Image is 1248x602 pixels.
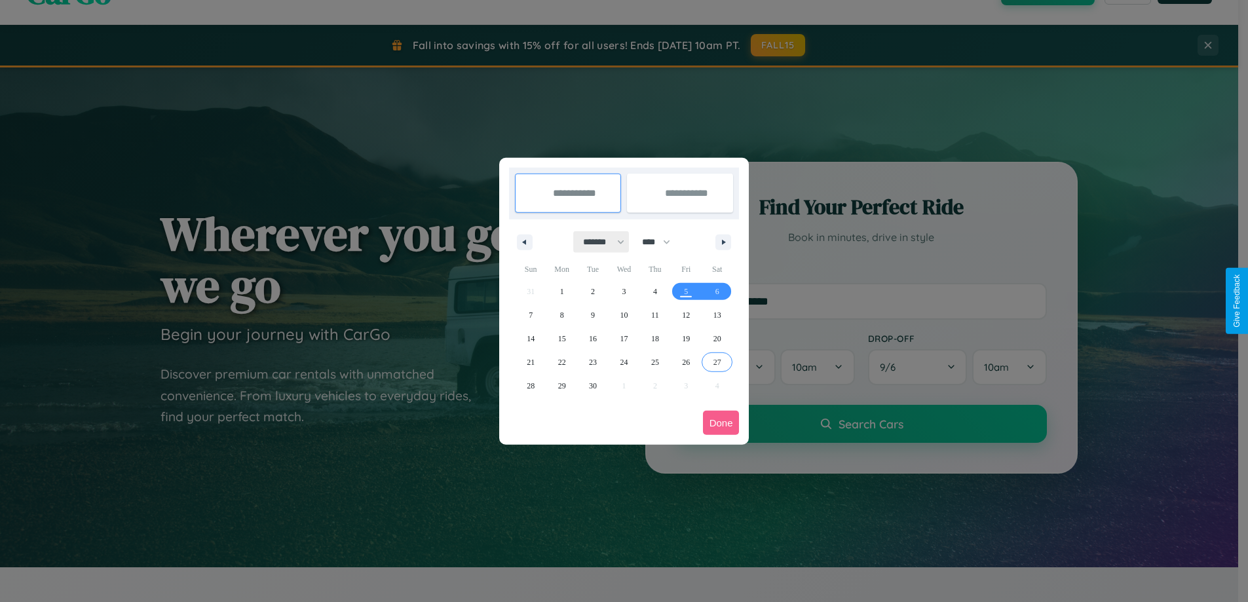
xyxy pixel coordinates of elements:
span: 18 [651,327,659,350]
button: 24 [609,350,639,374]
span: 5 [684,280,688,303]
button: 6 [702,280,732,303]
span: 4 [653,280,657,303]
span: 2 [591,280,595,303]
span: 28 [527,374,535,398]
span: 14 [527,327,535,350]
div: Give Feedback [1232,274,1241,328]
button: 30 [577,374,608,398]
button: 14 [516,327,546,350]
button: 16 [577,327,608,350]
span: 15 [558,327,566,350]
span: 6 [715,280,719,303]
span: 10 [620,303,628,327]
button: 3 [609,280,639,303]
button: 21 [516,350,546,374]
span: 11 [651,303,659,327]
span: 19 [682,327,690,350]
button: 8 [546,303,577,327]
span: Wed [609,259,639,280]
button: 12 [671,303,702,327]
span: 23 [589,350,597,374]
button: 19 [671,327,702,350]
button: 22 [546,350,577,374]
span: 30 [589,374,597,398]
button: 2 [577,280,608,303]
span: 25 [651,350,659,374]
span: 1 [560,280,564,303]
button: 17 [609,327,639,350]
button: 15 [546,327,577,350]
button: 27 [702,350,732,374]
span: 21 [527,350,535,374]
button: 29 [546,374,577,398]
button: 4 [639,280,670,303]
span: 12 [682,303,690,327]
button: 26 [671,350,702,374]
button: 18 [639,327,670,350]
span: 24 [620,350,628,374]
button: 9 [577,303,608,327]
span: 8 [560,303,564,327]
span: Fri [671,259,702,280]
span: 7 [529,303,533,327]
span: Tue [577,259,608,280]
span: 22 [558,350,566,374]
button: 5 [671,280,702,303]
button: 28 [516,374,546,398]
button: 7 [516,303,546,327]
button: 20 [702,327,732,350]
span: 29 [558,374,566,398]
span: Mon [546,259,577,280]
button: 13 [702,303,732,327]
button: Done [703,411,740,435]
span: 9 [591,303,595,327]
span: Sun [516,259,546,280]
span: 3 [622,280,626,303]
button: 23 [577,350,608,374]
button: 25 [639,350,670,374]
span: 27 [713,350,721,374]
span: 13 [713,303,721,327]
span: 16 [589,327,597,350]
span: Thu [639,259,670,280]
span: 26 [682,350,690,374]
button: 10 [609,303,639,327]
span: 20 [713,327,721,350]
span: Sat [702,259,732,280]
button: 11 [639,303,670,327]
button: 1 [546,280,577,303]
span: 17 [620,327,628,350]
